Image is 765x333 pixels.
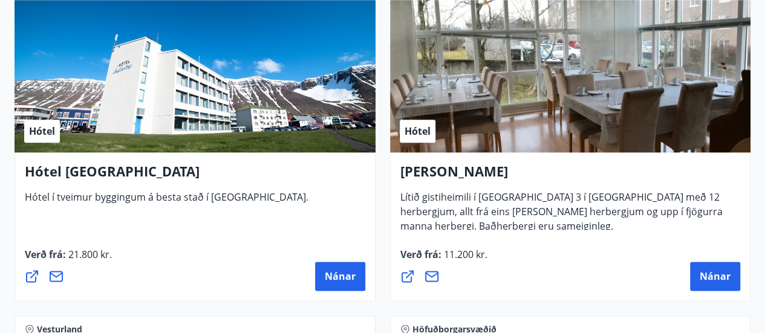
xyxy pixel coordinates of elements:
[400,190,723,242] span: Lítið gistiheimili í [GEOGRAPHIC_DATA] 3 í [GEOGRAPHIC_DATA] með 12 herbergjum, allt frá eins [PE...
[66,248,112,261] span: 21.800 kr.
[25,190,308,213] span: Hótel í tveimur byggingum á besta stað í [GEOGRAPHIC_DATA].
[690,262,740,291] button: Nánar
[441,248,487,261] span: 11.200 kr.
[405,124,431,138] span: Hótel
[25,248,112,271] span: Verð frá :
[25,162,365,190] h4: Hótel [GEOGRAPHIC_DATA]
[700,270,731,283] span: Nánar
[315,262,365,291] button: Nánar
[29,124,55,138] span: Hótel
[400,248,487,271] span: Verð frá :
[400,162,741,190] h4: [PERSON_NAME]
[325,270,356,283] span: Nánar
